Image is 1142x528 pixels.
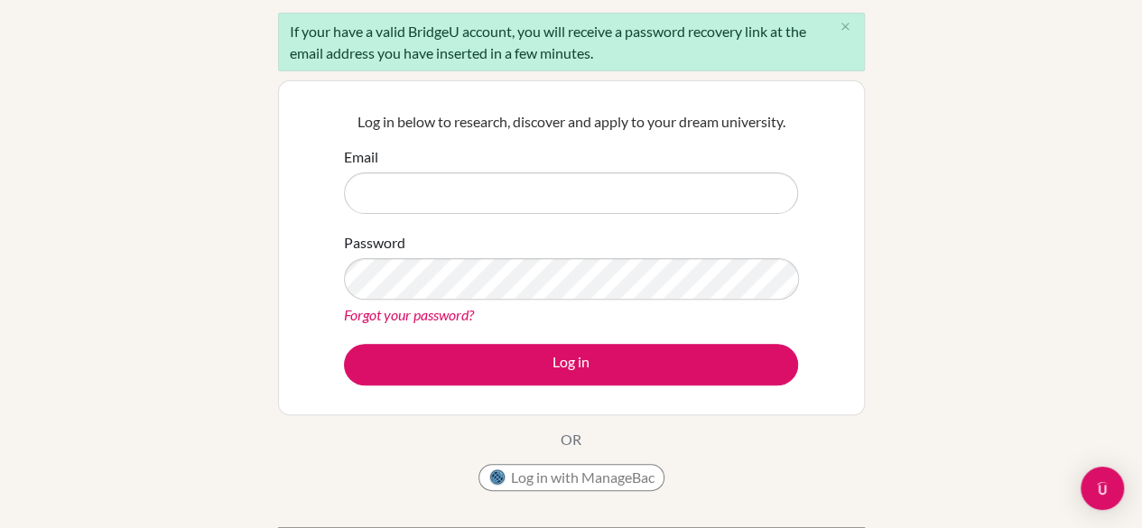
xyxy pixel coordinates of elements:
[344,344,798,385] button: Log in
[828,14,864,41] button: Close
[344,111,798,133] p: Log in below to research, discover and apply to your dream university.
[478,464,664,491] button: Log in with ManageBac
[839,20,852,33] i: close
[1081,467,1124,510] div: Open Intercom Messenger
[344,232,405,254] label: Password
[561,429,581,450] p: OR
[344,146,378,168] label: Email
[344,306,474,323] a: Forgot your password?
[278,13,865,71] div: If your have a valid BridgeU account, you will receive a password recovery link at the email addr...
